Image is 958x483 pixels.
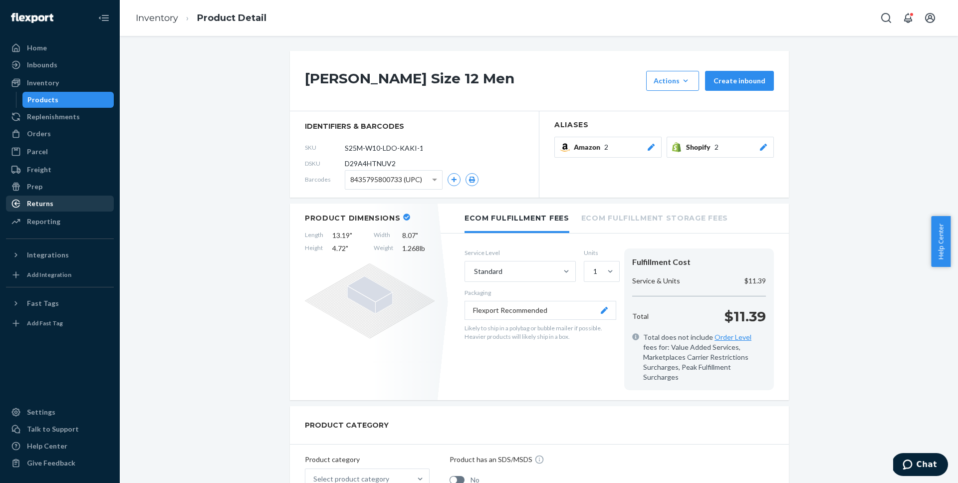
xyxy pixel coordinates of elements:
[6,247,114,263] button: Integrations
[128,3,274,33] ol: breadcrumbs
[374,243,393,253] span: Weight
[374,231,393,241] span: Width
[715,333,751,341] a: Order Level
[604,142,608,152] span: 2
[920,8,940,28] button: Open account menu
[27,319,63,327] div: Add Fast Tag
[305,243,323,253] span: Height
[6,75,114,91] a: Inventory
[305,416,389,434] h2: PRODUCT CATEGORY
[473,266,474,276] input: Standard
[898,8,918,28] button: Open notifications
[402,243,435,253] span: 1.268 lb
[465,288,616,297] p: Packaging
[305,175,345,184] span: Barcodes
[893,453,948,478] iframe: Opens a widget where you can chat to one of our agents
[705,71,774,91] button: Create inbound
[465,301,616,320] button: Flexport Recommended
[6,126,114,142] a: Orders
[574,142,604,152] span: Amazon
[27,458,75,468] div: Give Feedback
[27,250,69,260] div: Integrations
[27,407,55,417] div: Settings
[6,438,114,454] a: Help Center
[332,231,365,241] span: 13.19
[592,266,593,276] input: 1
[6,196,114,212] a: Returns
[581,204,728,231] li: Ecom Fulfillment Storage Fees
[197,12,266,23] a: Product Detail
[94,8,114,28] button: Close Navigation
[416,231,418,240] span: "
[724,306,766,326] p: $11.39
[584,248,616,257] label: Units
[332,243,365,253] span: 4.72
[554,121,774,129] h2: Aliases
[27,112,80,122] div: Replenishments
[305,71,641,91] h1: [PERSON_NAME] Size 12 Men
[6,57,114,73] a: Inbounds
[350,231,352,240] span: "
[305,214,401,223] h2: Product Dimensions
[6,162,114,178] a: Freight
[6,315,114,331] a: Add Fast Tag
[350,171,422,188] span: 8435795800733 (UPC)
[6,214,114,230] a: Reporting
[305,143,345,152] span: SKU
[6,40,114,56] a: Home
[27,217,60,227] div: Reporting
[27,60,57,70] div: Inbounds
[27,78,59,88] div: Inventory
[6,179,114,195] a: Prep
[27,270,71,279] div: Add Integration
[667,137,774,158] button: Shopify2
[474,266,502,276] div: Standard
[11,13,53,23] img: Flexport logo
[27,147,48,157] div: Parcel
[6,109,114,125] a: Replenishments
[6,267,114,283] a: Add Integration
[876,8,896,28] button: Open Search Box
[931,216,951,267] button: Help Center
[305,231,323,241] span: Length
[22,92,114,108] a: Products
[27,165,51,175] div: Freight
[744,276,766,286] p: $11.39
[305,121,524,131] span: identifiers & barcodes
[450,455,532,465] p: Product has an SDS/MSDS
[305,159,345,168] span: DSKU
[686,142,715,152] span: Shopify
[6,421,114,437] button: Talk to Support
[27,95,58,105] div: Products
[654,76,692,86] div: Actions
[27,129,51,139] div: Orders
[136,12,178,23] a: Inventory
[715,142,718,152] span: 2
[27,43,47,53] div: Home
[345,159,396,169] span: D29A4HTNUV2
[646,71,699,91] button: Actions
[305,455,430,465] p: Product category
[27,424,79,434] div: Talk to Support
[6,455,114,471] button: Give Feedback
[593,266,597,276] div: 1
[402,231,435,241] span: 8.07
[554,137,662,158] button: Amazon2
[643,332,766,382] span: Total does not include fees for: Value Added Services, Marketplaces Carrier Restrictions Surcharg...
[346,244,348,252] span: "
[27,182,42,192] div: Prep
[632,256,766,268] div: Fulfillment Cost
[27,199,53,209] div: Returns
[6,295,114,311] button: Fast Tags
[632,311,649,321] p: Total
[465,248,576,257] label: Service Level
[27,298,59,308] div: Fast Tags
[465,204,569,233] li: Ecom Fulfillment Fees
[6,404,114,420] a: Settings
[6,144,114,160] a: Parcel
[465,324,616,341] p: Likely to ship in a polybag or bubble mailer if possible. Heavier products will likely ship in a ...
[632,276,680,286] p: Service & Units
[27,441,67,451] div: Help Center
